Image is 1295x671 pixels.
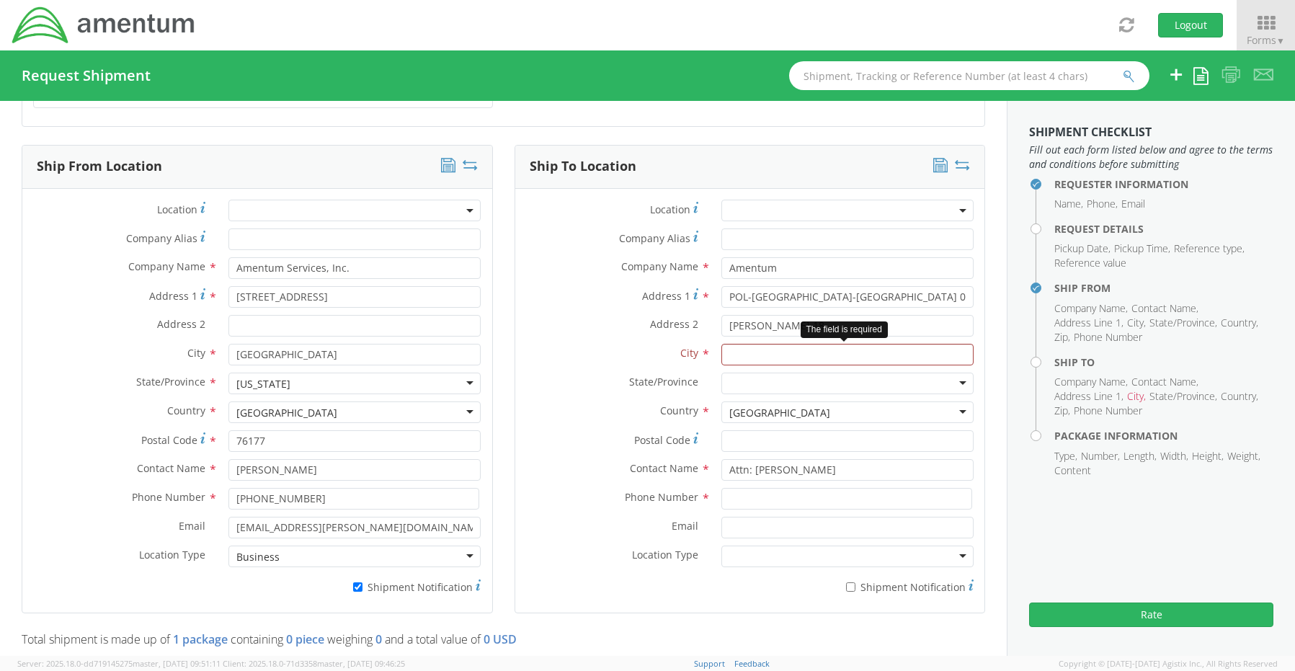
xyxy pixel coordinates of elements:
div: The field is required [801,321,888,338]
span: ▼ [1276,35,1285,47]
li: Company Name [1054,375,1128,389]
span: 0 [375,631,382,647]
span: City [680,346,698,360]
li: State/Province [1149,389,1217,404]
li: Country [1221,389,1258,404]
span: 0 USD [484,631,517,647]
span: Contact Name [630,461,698,475]
span: Location Type [139,548,205,561]
span: Client: 2025.18.0-71d3358 [223,658,405,669]
li: Phone [1087,197,1118,211]
li: Weight [1227,449,1260,463]
span: Country [167,404,205,417]
span: Company Name [128,259,205,273]
span: Address 2 [650,317,698,331]
span: Company Alias [619,231,690,245]
li: Reference type [1174,241,1245,256]
li: Zip [1054,330,1070,345]
li: Address Line 1 [1054,389,1123,404]
li: Phone Number [1074,330,1142,345]
h4: Ship To [1054,357,1273,368]
li: Type [1054,449,1077,463]
li: Contact Name [1131,375,1198,389]
span: Phone Number [132,490,205,504]
span: Location [157,203,197,216]
li: Width [1160,449,1188,463]
span: Forms [1247,33,1285,47]
span: Company Alias [126,231,197,245]
span: master, [DATE] 09:51:11 [133,658,221,669]
span: State/Province [136,375,205,388]
span: Fill out each form listed below and agree to the terms and conditions before submitting [1029,143,1273,172]
h4: Requester Information [1054,179,1273,190]
button: Logout [1158,13,1223,37]
span: Server: 2025.18.0-dd719145275 [17,658,221,669]
img: dyn-intl-logo-049831509241104b2a82.png [11,5,197,45]
span: Contact Name [137,461,205,475]
li: Pickup Time [1114,241,1170,256]
span: Email [179,519,205,533]
li: Address Line 1 [1054,316,1123,330]
li: Zip [1054,404,1070,418]
li: City [1127,316,1146,330]
h4: Request Details [1054,223,1273,234]
input: Shipment, Tracking or Reference Number (at least 4 chars) [789,61,1149,90]
li: Name [1054,197,1083,211]
li: Company Name [1054,301,1128,316]
div: Business [236,550,280,564]
label: Shipment Notification [721,577,974,595]
span: Postal Code [141,433,197,447]
span: Postal Code [634,433,690,447]
span: State/Province [629,375,698,388]
li: Number [1081,449,1120,463]
h3: Ship From Location [37,159,162,174]
h4: Request Shipment [22,68,151,84]
span: master, [DATE] 09:46:25 [317,658,405,669]
li: Contact Name [1131,301,1198,316]
span: Address 1 [149,289,197,303]
li: Content [1054,463,1091,478]
input: Shipment Notification [846,582,855,592]
span: Country [660,404,698,417]
h3: Ship To Location [530,159,636,174]
span: 0 piece [286,631,324,647]
input: Shipment Notification [353,582,362,592]
div: [US_STATE] [236,377,290,391]
span: Location [650,203,690,216]
label: Shipment Notification [228,577,481,595]
li: Length [1123,449,1157,463]
span: Phone Number [625,490,698,504]
li: Phone Number [1074,404,1142,418]
li: Height [1192,449,1224,463]
span: Location Type [632,548,698,561]
span: 1 package [173,631,228,647]
span: Copyright © [DATE]-[DATE] Agistix Inc., All Rights Reserved [1059,658,1278,670]
span: Address 1 [642,289,690,303]
li: Reference value [1054,256,1126,270]
li: Pickup Date [1054,241,1111,256]
div: [GEOGRAPHIC_DATA] [729,406,830,420]
button: Rate [1029,603,1273,627]
li: Email [1121,197,1145,211]
li: State/Province [1149,316,1217,330]
h4: Package Information [1054,430,1273,441]
p: Total shipment is made up of containing weighing and a total value of [22,631,985,655]
h4: Ship From [1054,283,1273,293]
li: City [1127,389,1146,404]
div: [GEOGRAPHIC_DATA] [236,406,337,420]
a: Feedback [734,658,770,669]
li: Country [1221,316,1258,330]
h3: Shipment Checklist [1029,126,1273,139]
span: City [187,346,205,360]
span: Email [672,519,698,533]
span: Address 2 [157,317,205,331]
a: Support [694,658,725,669]
span: Company Name [621,259,698,273]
